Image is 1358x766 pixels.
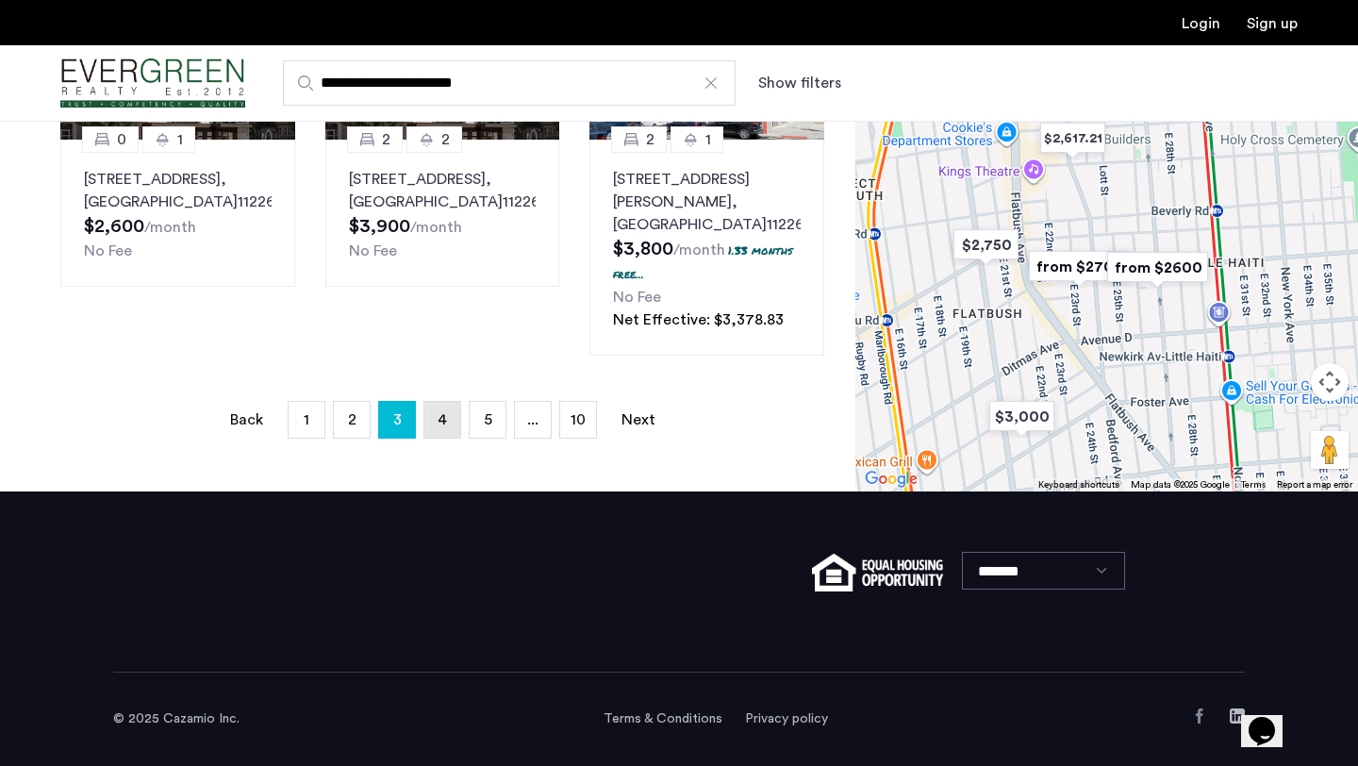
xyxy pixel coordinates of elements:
sub: /month [673,242,725,258]
span: No Fee [613,290,661,305]
a: Back [227,402,265,438]
a: Report a map error [1277,478,1352,491]
a: 01[STREET_ADDRESS], [GEOGRAPHIC_DATA]11226No Fee [60,140,295,287]
sub: /month [144,220,196,235]
img: logo [60,48,245,119]
button: Map camera controls [1311,363,1349,401]
a: 21[STREET_ADDRESS][PERSON_NAME], [GEOGRAPHIC_DATA]112261.33 months free...No FeeNet Effective: $3... [589,140,824,356]
span: $2,600 [84,217,144,236]
span: Map data ©2025 Google [1131,480,1230,490]
a: LinkedIn [1230,708,1245,724]
iframe: chat widget [1241,691,1301,747]
a: Terms [1241,478,1266,491]
a: Facebook [1192,708,1207,724]
div: $2,750 [946,224,1026,266]
span: © 2025 Cazamio Inc. [113,712,240,725]
span: Net Effective: $3,378.83 [613,312,784,327]
span: $3,800 [613,240,673,258]
nav: Pagination [60,401,824,439]
div: $3,000 [982,395,1062,438]
span: 2 [348,412,356,427]
a: Login [1182,16,1220,31]
span: ... [527,412,538,427]
span: 4 [438,412,447,427]
img: equal-housing.png [812,554,943,591]
p: [STREET_ADDRESS][PERSON_NAME] 11226 [613,168,801,236]
sub: /month [410,220,462,235]
span: 0 [117,128,126,151]
div: $2,617.21 [1033,117,1113,159]
span: 3 [393,405,402,435]
p: [STREET_ADDRESS] 11226 [84,168,272,213]
span: 1 [304,412,309,427]
button: Show or hide filters [758,72,841,94]
a: 22[STREET_ADDRESS], [GEOGRAPHIC_DATA]11226No Fee [325,140,560,287]
p: [STREET_ADDRESS] 11226 [349,168,537,213]
button: Drag Pegman onto the map to open Street View [1311,431,1349,469]
span: No Fee [84,243,132,258]
a: Registration [1247,16,1298,31]
select: Language select [962,552,1125,590]
span: $3,900 [349,217,410,236]
div: from $2600 [1100,246,1216,289]
a: Cazamio Logo [60,48,245,119]
a: Privacy policy [745,709,828,728]
a: Next [620,402,657,438]
input: Apartment Search [283,60,736,106]
span: 5 [484,412,492,427]
span: 10 [571,412,586,427]
a: Terms and conditions [604,709,722,728]
img: Google [860,467,922,491]
span: 2 [646,128,654,151]
button: Keyboard shortcuts [1038,478,1119,491]
span: 1 [705,128,711,151]
span: No Fee [349,243,397,258]
a: Open this area in Google Maps (opens a new window) [860,467,922,491]
span: 1 [177,128,183,151]
span: 2 [441,128,450,151]
span: 2 [382,128,390,151]
div: from $2700 [1021,245,1137,288]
